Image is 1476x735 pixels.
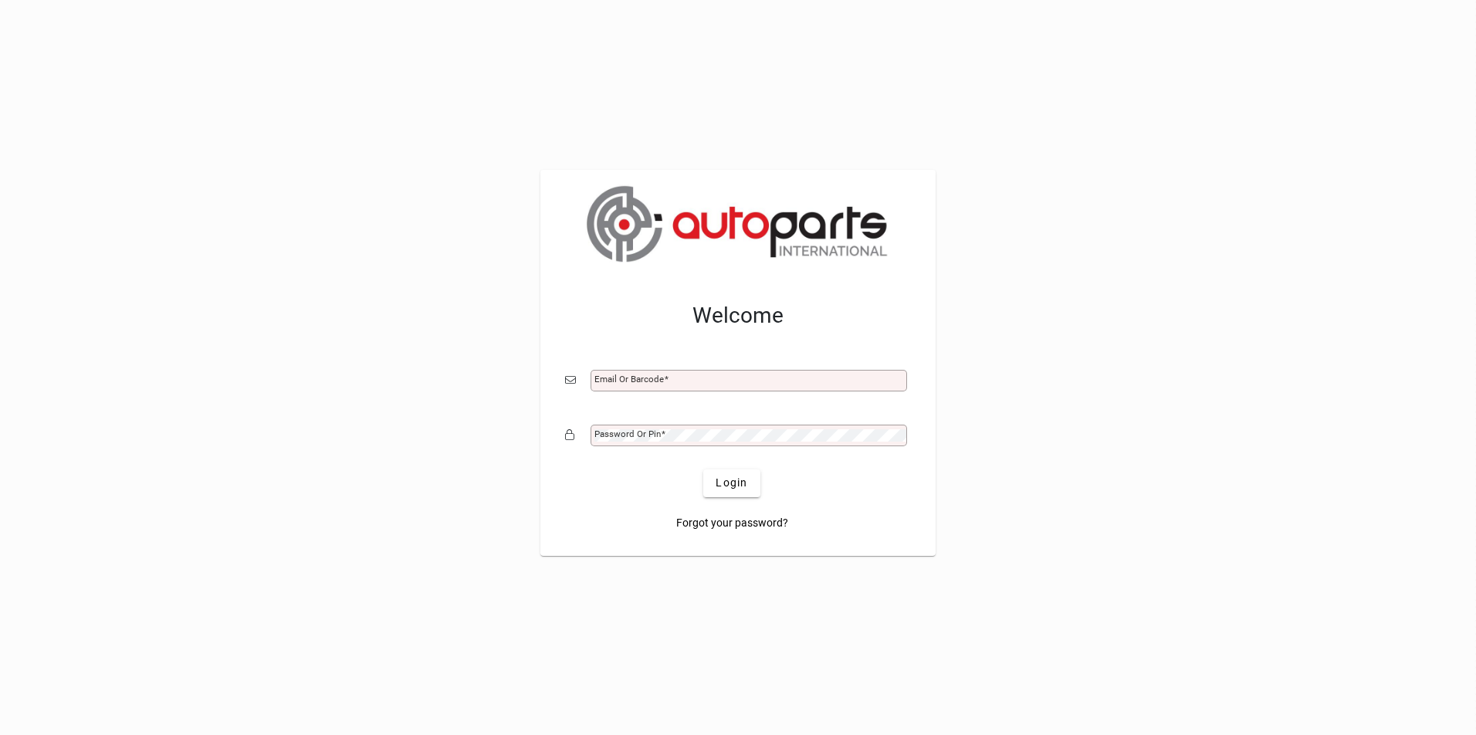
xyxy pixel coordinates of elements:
[703,469,760,497] button: Login
[670,510,794,537] a: Forgot your password?
[594,374,664,384] mat-label: Email or Barcode
[565,303,911,329] h2: Welcome
[594,428,661,439] mat-label: Password or Pin
[716,475,747,491] span: Login
[676,515,788,531] span: Forgot your password?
